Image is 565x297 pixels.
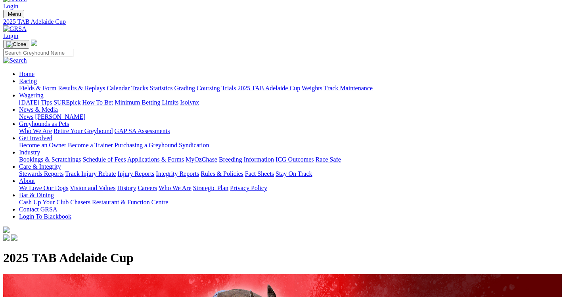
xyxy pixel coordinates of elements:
[3,3,18,10] a: Login
[19,85,562,92] div: Racing
[159,185,192,191] a: Who We Are
[82,99,113,106] a: How To Bet
[19,192,54,198] a: Bar & Dining
[186,156,217,163] a: MyOzChase
[3,49,73,57] input: Search
[82,156,126,163] a: Schedule of Fees
[19,149,40,156] a: Industry
[3,57,27,64] img: Search
[131,85,148,91] a: Tracks
[179,142,209,148] a: Syndication
[230,185,267,191] a: Privacy Policy
[19,106,58,113] a: News & Media
[3,251,562,265] h1: 2025 TAB Adelaide Cup
[197,85,220,91] a: Coursing
[174,85,195,91] a: Grading
[115,128,170,134] a: GAP SA Assessments
[19,99,52,106] a: [DATE] Tips
[19,142,562,149] div: Get Involved
[19,135,52,141] a: Get Involved
[19,70,34,77] a: Home
[107,85,130,91] a: Calendar
[19,177,35,184] a: About
[219,156,274,163] a: Breeding Information
[54,99,80,106] a: SUREpick
[19,206,57,213] a: Contact GRSA
[201,170,243,177] a: Rules & Policies
[19,156,81,163] a: Bookings & Scratchings
[3,18,562,25] a: 2025 TAB Adelaide Cup
[8,11,21,17] span: Menu
[19,156,562,163] div: Industry
[19,113,33,120] a: News
[58,85,105,91] a: Results & Replays
[3,10,24,18] button: Toggle navigation
[19,199,69,206] a: Cash Up Your Club
[117,185,136,191] a: History
[276,156,314,163] a: ICG Outcomes
[3,227,10,233] img: logo-grsa-white.png
[193,185,228,191] a: Strategic Plan
[19,92,44,99] a: Wagering
[19,213,71,220] a: Login To Blackbook
[19,99,562,106] div: Wagering
[70,185,115,191] a: Vision and Values
[35,113,85,120] a: [PERSON_NAME]
[65,170,116,177] a: Track Injury Rebate
[19,85,56,91] a: Fields & Form
[19,185,562,192] div: About
[156,170,199,177] a: Integrity Reports
[276,170,312,177] a: Stay On Track
[19,163,61,170] a: Care & Integrity
[115,99,178,106] a: Minimum Betting Limits
[19,120,69,127] a: Greyhounds as Pets
[19,170,562,177] div: Care & Integrity
[54,128,113,134] a: Retire Your Greyhound
[19,170,63,177] a: Stewards Reports
[19,128,562,135] div: Greyhounds as Pets
[245,170,274,177] a: Fact Sheets
[302,85,322,91] a: Weights
[19,78,37,84] a: Racing
[3,32,18,39] a: Login
[19,128,52,134] a: Who We Are
[138,185,157,191] a: Careers
[180,99,199,106] a: Isolynx
[221,85,236,91] a: Trials
[127,156,184,163] a: Applications & Forms
[19,199,562,206] div: Bar & Dining
[117,170,154,177] a: Injury Reports
[70,199,168,206] a: Chasers Restaurant & Function Centre
[115,142,177,148] a: Purchasing a Greyhound
[3,234,10,241] img: facebook.svg
[324,85,373,91] a: Track Maintenance
[68,142,113,148] a: Become a Trainer
[315,156,341,163] a: Race Safe
[19,113,562,120] div: News & Media
[11,234,17,241] img: twitter.svg
[19,142,66,148] a: Become an Owner
[150,85,173,91] a: Statistics
[3,40,29,49] button: Toggle navigation
[3,25,27,32] img: GRSA
[6,41,26,48] img: Close
[19,185,68,191] a: We Love Our Dogs
[31,40,37,46] img: logo-grsa-white.png
[237,85,300,91] a: 2025 TAB Adelaide Cup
